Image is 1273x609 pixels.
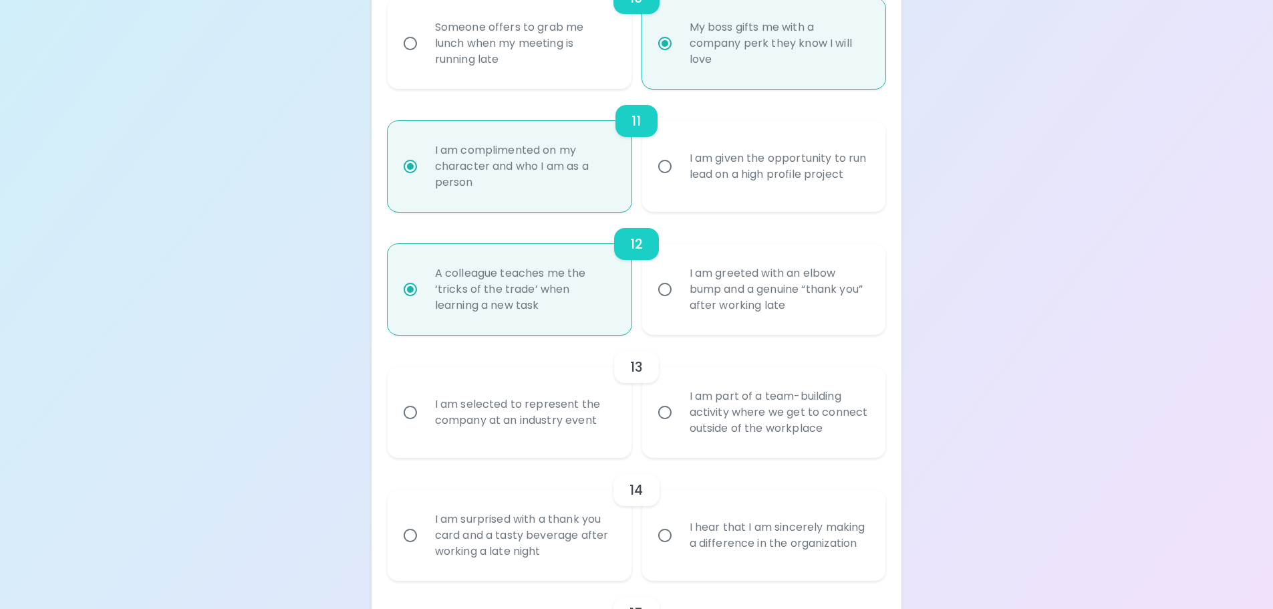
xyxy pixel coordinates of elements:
[424,126,624,207] div: I am complimented on my character and who I am as a person
[631,110,641,132] h6: 11
[630,233,643,255] h6: 12
[679,134,879,199] div: I am given the opportunity to run lead on a high profile project
[424,249,624,330] div: A colleague teaches me the ‘tricks of the trade’ when learning a new task
[388,89,886,212] div: choice-group-check
[424,495,624,576] div: I am surprised with a thank you card and a tasty beverage after working a late night
[679,3,879,84] div: My boss gifts me with a company perk they know I will love
[629,479,643,501] h6: 14
[424,3,624,84] div: Someone offers to grab me lunch when my meeting is running late
[424,380,624,445] div: I am selected to represent the company at an industry event
[388,212,886,335] div: choice-group-check
[679,249,879,330] div: I am greeted with an elbow bump and a genuine “thank you” after working late
[679,372,879,453] div: I am part of a team-building activity where we get to connect outside of the workplace
[388,458,886,581] div: choice-group-check
[630,356,643,378] h6: 13
[388,335,886,458] div: choice-group-check
[679,503,879,568] div: I hear that I am sincerely making a difference in the organization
